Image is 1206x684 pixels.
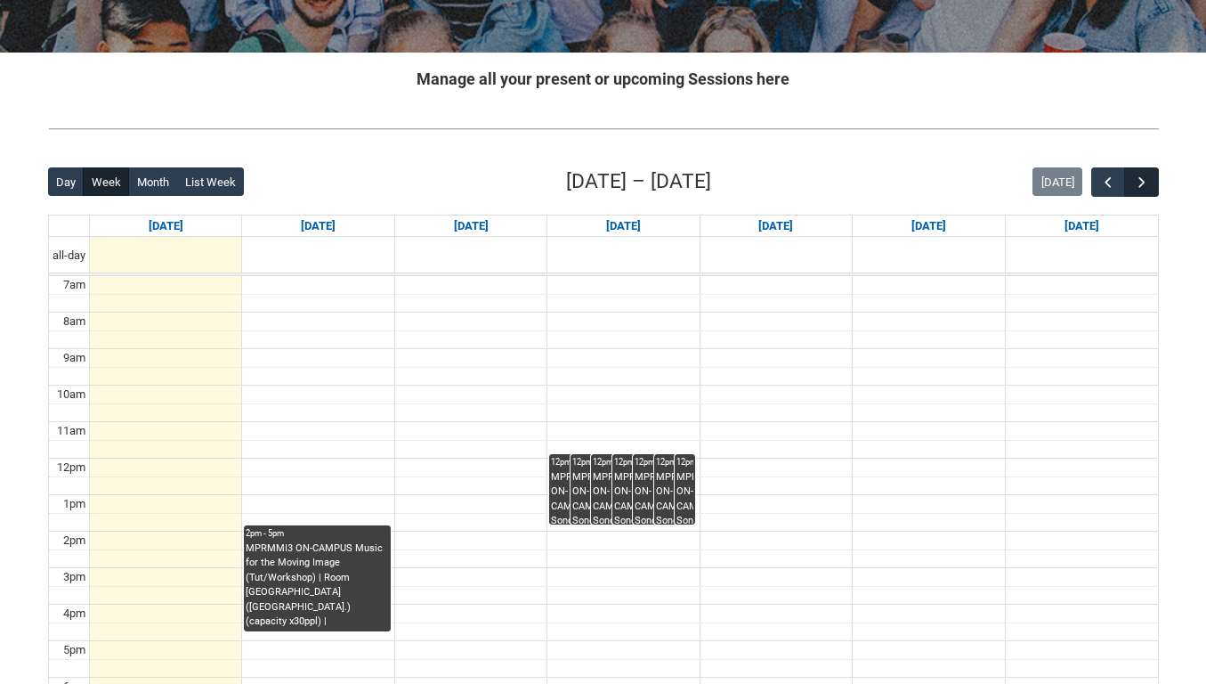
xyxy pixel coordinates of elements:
[551,470,589,525] div: MPRSPR3 ON-CAMPUS Songwriter Producer 12:00- | Ensemble Room 3 (Brunswick St.) (capacity x6ppl) |...
[60,313,89,330] div: 8am
[1061,216,1103,237] a: Go to August 23, 2025
[176,167,244,196] button: List Week
[1124,167,1158,197] button: Next Week
[49,247,89,265] span: all-day
[145,216,187,237] a: Go to August 17, 2025
[53,459,89,476] div: 12pm
[60,568,89,586] div: 3pm
[60,276,89,294] div: 7am
[572,470,611,525] div: MPRSPR3 ON-CAMPUS Songwriter Producer 12:00- | Ensemble Room 4 (Brunswick St.) (capacity x6ppl) |...
[60,532,89,550] div: 2pm
[572,456,611,468] div: 12pm - 2pm
[60,495,89,513] div: 1pm
[48,167,85,196] button: Day
[297,216,339,237] a: Go to August 18, 2025
[1091,167,1125,197] button: Previous Week
[603,216,644,237] a: Go to August 20, 2025
[60,605,89,623] div: 4pm
[635,456,673,468] div: 12pm - 2pm
[656,470,694,525] div: MPRSPR3 ON-CAMPUS Songwriter Producer 12:00- | Studio A ([GEOGRAPHIC_DATA].) (capacity x15ppl) | ...
[53,422,89,440] div: 11am
[755,216,797,237] a: Go to August 21, 2025
[48,119,1159,138] img: REDU_GREY_LINE
[83,167,129,196] button: Week
[676,470,693,525] div: MPRSPR3 ON-CAMPUS Songwriter Producer 12:00- | Studio B ([GEOGRAPHIC_DATA].) (capacity x10ppl) | ...
[614,470,652,525] div: MPRSPR3 ON-CAMPUS Songwriter Producer 12:00- | Ensemble Room 6 (Brunswick St.) (capacity x7ppl) |...
[676,456,693,468] div: 12pm - 2pm
[656,456,694,468] div: 12pm - 2pm
[246,541,388,631] div: MPRMMI3 ON-CAMPUS Music for the Moving Image (Tut/Workshop) | Room [GEOGRAPHIC_DATA] ([GEOGRAPHIC...
[1032,167,1082,196] button: [DATE]
[60,641,89,659] div: 5pm
[908,216,950,237] a: Go to August 22, 2025
[246,527,388,540] div: 2pm - 5pm
[450,216,492,237] a: Go to August 19, 2025
[551,456,589,468] div: 12pm - 2pm
[48,67,1159,91] h2: Manage all your present or upcoming Sessions here
[593,470,631,525] div: MPRSPR3 ON-CAMPUS Songwriter Producer 12:00- | Ensemble Room 5 (Brunswick St.) (capacity x6ppl) |...
[566,167,711,197] h2: [DATE] – [DATE]
[635,470,673,525] div: MPRSPR3 ON-CAMPUS Songwriter Producer 12:00- | Ensemble Room 7 (Brunswick St.) (capacity x7ppl) |...
[614,456,652,468] div: 12pm - 2pm
[53,386,89,403] div: 10am
[593,456,631,468] div: 12pm - 2pm
[128,167,177,196] button: Month
[60,349,89,367] div: 9am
